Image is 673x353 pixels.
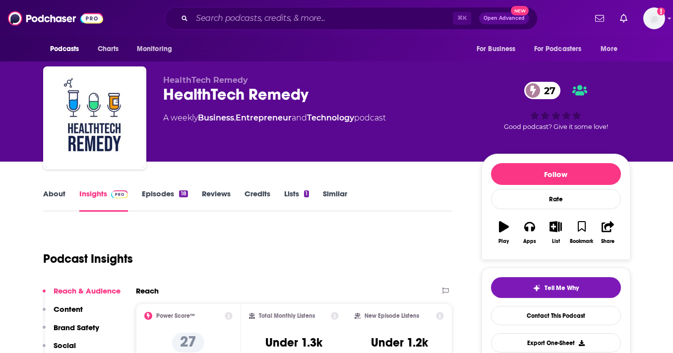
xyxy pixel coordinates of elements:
[523,238,536,244] div: Apps
[477,42,516,56] span: For Business
[453,12,471,25] span: ⌘ K
[601,42,617,56] span: More
[236,113,292,122] a: Entrepreneur
[616,10,631,27] a: Show notifications dropdown
[534,82,560,99] span: 27
[54,286,121,295] p: Reach & Audience
[534,42,582,56] span: For Podcasters
[307,113,354,122] a: Technology
[545,284,579,292] span: Tell Me Why
[45,68,144,168] img: HealthTech Remedy
[259,312,315,319] h2: Total Monthly Listens
[43,286,121,304] button: Reach & Audience
[163,75,248,85] span: HealthTech Remedy
[43,189,65,212] a: About
[165,7,538,30] div: Search podcasts, credits, & more...
[482,75,630,137] div: 27Good podcast? Give it some love!
[172,333,204,353] p: 27
[111,190,128,198] img: Podchaser Pro
[234,113,236,122] span: ,
[533,284,541,292] img: tell me why sparkle
[43,304,83,323] button: Content
[365,312,419,319] h2: New Episode Listens
[54,323,99,332] p: Brand Safety
[491,189,621,209] div: Rate
[43,40,92,59] button: open menu
[491,333,621,353] button: Export One-Sheet
[54,341,76,350] p: Social
[528,40,596,59] button: open menu
[43,323,99,341] button: Brand Safety
[643,7,665,29] button: Show profile menu
[511,6,529,15] span: New
[265,335,322,350] h3: Under 1.3k
[491,277,621,298] button: tell me why sparkleTell Me Why
[595,215,620,250] button: Share
[491,163,621,185] button: Follow
[98,42,119,56] span: Charts
[284,189,309,212] a: Lists1
[8,9,103,28] img: Podchaser - Follow, Share and Rate Podcasts
[192,10,453,26] input: Search podcasts, credits, & more...
[245,189,270,212] a: Credits
[91,40,125,59] a: Charts
[498,238,509,244] div: Play
[552,238,560,244] div: List
[130,40,185,59] button: open menu
[594,40,630,59] button: open menu
[591,10,608,27] a: Show notifications dropdown
[657,7,665,15] svg: Add a profile image
[292,113,307,122] span: and
[137,42,172,56] span: Monitoring
[142,189,187,212] a: Episodes18
[156,312,195,319] h2: Power Score™
[198,113,234,122] a: Business
[136,286,159,295] h2: Reach
[79,189,128,212] a: InsightsPodchaser Pro
[491,306,621,325] a: Contact This Podcast
[643,7,665,29] span: Logged in as allisonstowell
[202,189,231,212] a: Reviews
[569,215,595,250] button: Bookmark
[517,215,543,250] button: Apps
[323,189,347,212] a: Similar
[43,251,133,266] h1: Podcast Insights
[50,42,79,56] span: Podcasts
[570,238,593,244] div: Bookmark
[304,190,309,197] div: 1
[484,16,525,21] span: Open Advanced
[601,238,614,244] div: Share
[163,112,386,124] div: A weekly podcast
[543,215,568,250] button: List
[504,123,608,130] span: Good podcast? Give it some love!
[491,215,517,250] button: Play
[524,82,560,99] a: 27
[371,335,428,350] h3: Under 1.2k
[470,40,528,59] button: open menu
[479,12,529,24] button: Open AdvancedNew
[179,190,187,197] div: 18
[54,304,83,314] p: Content
[643,7,665,29] img: User Profile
